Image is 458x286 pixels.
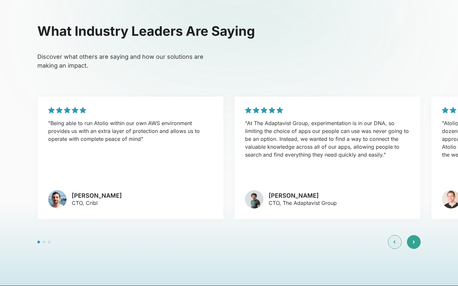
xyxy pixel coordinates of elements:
h3: [PERSON_NAME] [269,192,337,199]
img: avatar [48,190,67,209]
p: "Being able to run Atolio within our own AWS environment provides us with an extra layer of prote... [48,119,213,143]
p: "At The Adaptavist Group, experimentation is in our DNA, so limiting the choice of apps our peopl... [245,119,410,159]
img: avatar [245,190,263,209]
h2: What Industry Leaders Are Saying [37,23,421,39]
iframe: Chat Widget [425,254,458,286]
p: CTO, The Adaptavist Group [269,199,337,207]
h3: [PERSON_NAME] [72,192,122,199]
p: Discover what others are saying and how our solutions are making an impact. [37,52,213,70]
p: CTO, Cribl [72,199,122,207]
